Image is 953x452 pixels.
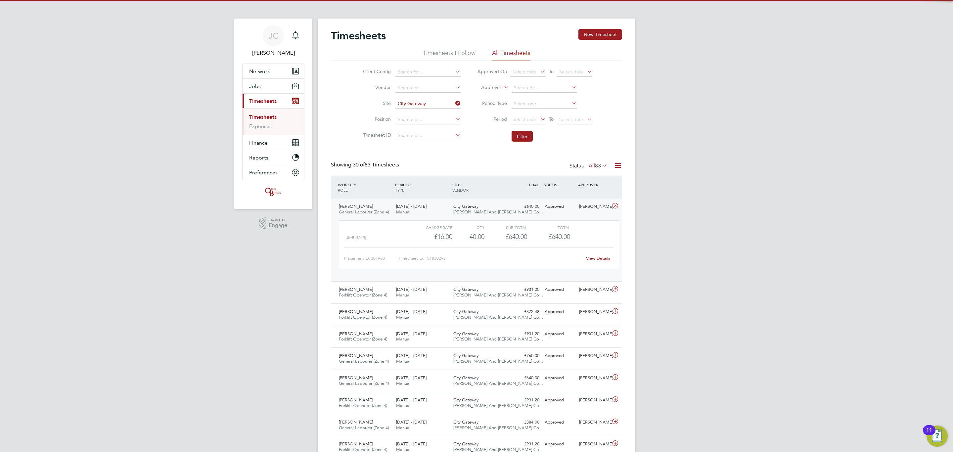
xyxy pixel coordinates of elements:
[396,292,410,298] span: Manual
[361,100,391,106] label: Site
[453,331,478,337] span: City Gateway
[339,358,389,364] span: General Labourer (Zone 4)
[395,187,404,193] span: TYPE
[339,331,373,337] span: [PERSON_NAME]
[398,253,582,264] div: Timesheet ID: TS1830293
[396,358,410,364] span: Manual
[542,350,576,361] div: Approved
[396,375,427,381] span: [DATE] - [DATE]
[242,187,304,197] a: Go to home page
[243,64,304,78] button: Network
[269,217,287,223] span: Powered by
[453,419,478,425] span: City Gateway
[453,209,543,215] span: [PERSON_NAME] And [PERSON_NAME] Co…
[576,350,611,361] div: [PERSON_NAME]
[452,187,469,193] span: VENDOR
[508,201,542,212] div: £640.00
[547,67,556,76] span: To
[452,231,484,242] div: 40.00
[339,441,373,447] span: [PERSON_NAME]
[249,155,268,161] span: Reports
[242,49,304,57] span: James Crawley
[395,83,461,93] input: Search for...
[338,187,348,193] span: ROLE
[508,439,542,450] div: £931.20
[576,179,611,191] div: APPROVER
[361,132,391,138] label: Timesheet ID
[339,397,373,403] span: [PERSON_NAME]
[353,161,399,168] span: 83 Timesheets
[395,115,461,124] input: Search for...
[576,201,611,212] div: [PERSON_NAME]
[513,116,536,122] span: Select date
[339,336,387,342] span: Forklift Operator (Zone 4)
[512,99,577,109] input: Select one
[477,100,507,106] label: Period Type
[396,397,427,403] span: [DATE] - [DATE]
[339,287,373,292] span: [PERSON_NAME]
[569,161,609,171] div: Status
[576,439,611,450] div: [PERSON_NAME]
[410,231,452,242] div: £16.00
[396,209,410,215] span: Manual
[339,419,373,425] span: [PERSON_NAME]
[339,403,387,408] span: Forklift Operator (Zone 4)
[542,201,576,212] div: Approved
[453,203,478,209] span: City Gateway
[578,29,622,40] button: New Timesheet
[472,84,501,91] label: Approver
[542,179,576,191] div: STATUS
[361,84,391,90] label: Vendor
[339,309,373,314] span: [PERSON_NAME]
[395,99,461,109] input: Search for...
[549,233,570,241] span: £640.00
[396,287,427,292] span: [DATE] - [DATE]
[361,116,391,122] label: Position
[344,253,398,264] div: Placement ID: 301960
[264,187,283,197] img: oneillandbrennan-logo-retina.png
[339,381,389,386] span: General Labourer (Zone 4)
[542,284,576,295] div: Approved
[243,108,304,135] div: Timesheets
[542,417,576,428] div: Approved
[508,395,542,406] div: £931.20
[339,425,389,430] span: General Labourer (Zone 4)
[576,306,611,317] div: [PERSON_NAME]
[336,179,393,196] div: WORKER
[542,329,576,339] div: Approved
[409,182,411,187] span: /
[453,336,543,342] span: [PERSON_NAME] And [PERSON_NAME] Co…
[396,203,427,209] span: [DATE] - [DATE]
[559,116,583,122] span: Select date
[512,83,577,93] input: Search for...
[249,123,272,129] a: Expenses
[396,314,410,320] span: Manual
[339,375,373,381] span: [PERSON_NAME]
[453,403,543,408] span: [PERSON_NAME] And [PERSON_NAME] Co…
[339,292,387,298] span: Forklift Operator (Zone 4)
[331,29,386,42] h2: Timesheets
[249,169,278,176] span: Preferences
[453,358,543,364] span: [PERSON_NAME] And [PERSON_NAME] Co…
[508,417,542,428] div: £384.00
[249,140,268,146] span: Finance
[393,179,451,196] div: PERIOD
[542,306,576,317] div: Approved
[395,68,461,77] input: Search for...
[396,353,427,358] span: [DATE] - [DATE]
[453,381,543,386] span: [PERSON_NAME] And [PERSON_NAME] Co…
[453,375,478,381] span: City Gateway
[586,255,610,261] a: View Details
[234,19,312,209] nav: Main navigation
[345,235,366,240] span: UMB (£/HR)
[484,223,527,231] div: Sub Total
[451,179,508,196] div: SITE
[595,162,601,169] span: 83
[508,350,542,361] div: £760.00
[396,336,410,342] span: Manual
[339,209,389,215] span: General Labourer (Zone 4)
[477,68,507,74] label: Approved On
[243,165,304,180] button: Preferences
[453,353,478,358] span: City Gateway
[527,182,539,187] span: TOTAL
